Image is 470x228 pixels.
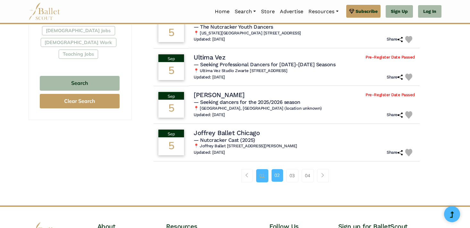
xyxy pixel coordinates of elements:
h4: Ultima Vez [194,53,225,61]
span: Pre-Register Date Passed [365,55,415,60]
a: Home [212,5,232,18]
span: Pre-Register Date Passed [365,92,415,98]
div: Sep [158,92,184,100]
h6: Share [387,75,403,80]
img: gem.svg [349,8,354,15]
h6: Share [387,37,403,42]
a: Advertise [277,5,306,18]
a: 01 [256,169,268,182]
a: Subscribe [346,5,381,18]
span: — The Nutcracker Youth Dancers [194,24,273,30]
div: 5 [158,24,184,42]
h6: Updated: [DATE] [194,75,225,80]
span: — Seeking dancers for the 2025/2026 season [194,99,300,105]
h6: 📍 Joffrey Ballet [STREET_ADDRESS][PERSON_NAME] [194,143,415,149]
h6: 📍 [US_STATE][GEOGRAPHIC_DATA] [STREET_ADDRESS] [194,31,415,36]
h4: [PERSON_NAME] [194,91,245,99]
a: Resources [306,5,341,18]
button: Search [40,76,120,91]
span: — Nutcracker Cast (2025) [194,137,255,143]
nav: Page navigation example [241,169,332,182]
a: Log In [418,5,441,18]
a: Search [232,5,258,18]
button: Clear Search [40,94,120,108]
h6: Share [387,150,403,155]
span: — Seeking Professional Dancers for [DATE]-[DATE] Seasons [194,61,335,68]
h6: Updated: [DATE] [194,37,225,42]
a: 04 [302,169,314,182]
a: 03 [286,169,298,182]
a: Sign Up [386,5,413,18]
span: Subscribe [356,8,378,15]
div: Sep [158,54,184,62]
a: Store [258,5,277,18]
h4: Joffrey Ballet Chicago [194,129,260,137]
h6: 📍 Ultima Vez Studio Zwarte [STREET_ADDRESS] [194,68,415,74]
div: Sep [158,130,184,137]
div: 5 [158,62,184,80]
a: 02 [272,169,283,181]
h6: Share [387,112,403,118]
div: 5 [158,100,184,118]
h6: Updated: [DATE] [194,150,225,155]
h6: Updated: [DATE] [194,112,225,118]
div: 5 [158,137,184,155]
h6: 📍 [GEOGRAPHIC_DATA], [GEOGRAPHIC_DATA] (location unknown) [194,106,415,111]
